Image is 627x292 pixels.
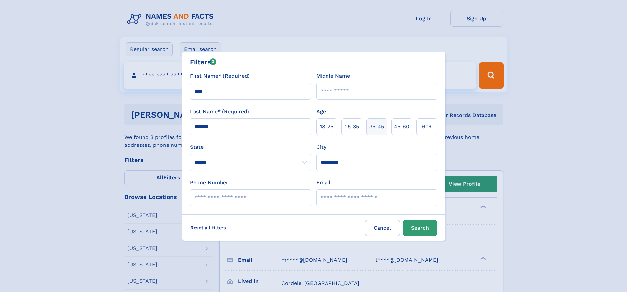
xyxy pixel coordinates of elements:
[369,123,384,131] span: 35‑45
[316,72,350,80] label: Middle Name
[186,220,230,236] label: Reset all filters
[190,179,228,187] label: Phone Number
[422,123,432,131] span: 60+
[316,143,326,151] label: City
[190,72,250,80] label: First Name* (Required)
[190,108,249,116] label: Last Name* (Required)
[316,179,330,187] label: Email
[365,220,400,236] label: Cancel
[316,108,326,116] label: Age
[345,123,359,131] span: 25‑35
[403,220,437,236] button: Search
[190,143,311,151] label: State
[394,123,409,131] span: 45‑60
[190,57,217,67] div: Filters
[320,123,333,131] span: 18‑25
